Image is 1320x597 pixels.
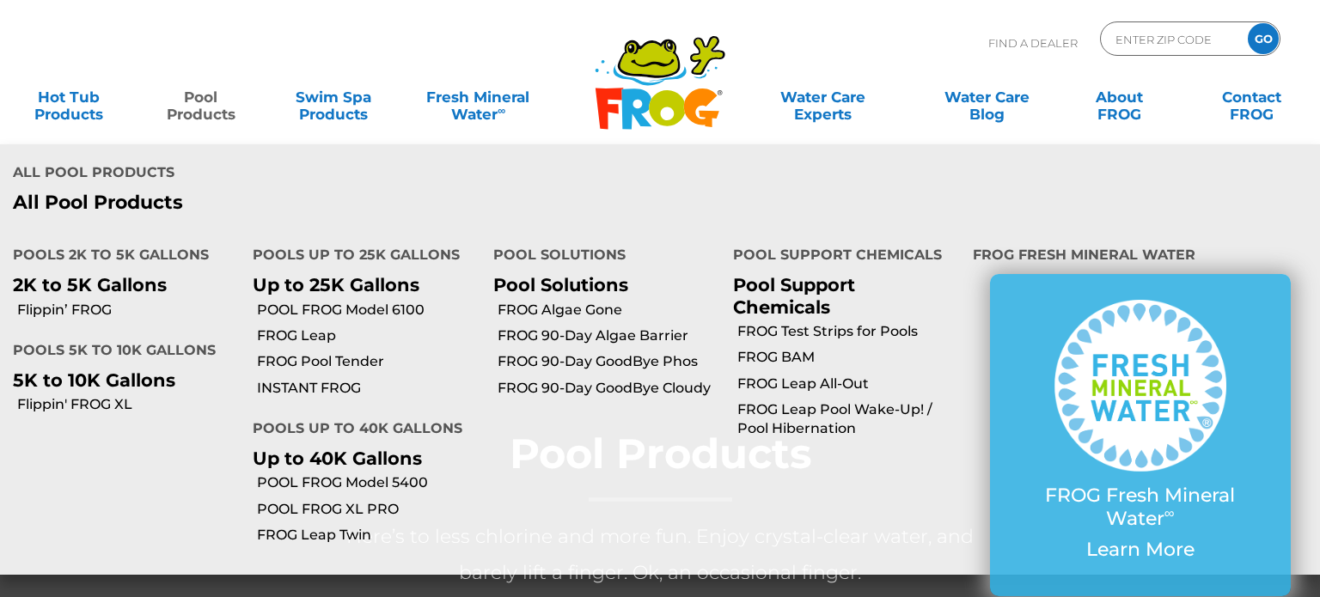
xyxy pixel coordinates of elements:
a: POOL FROG XL PRO [257,500,480,519]
a: Water CareBlog [936,80,1039,114]
a: FROG 90-Day Algae Barrier [498,326,720,345]
h4: Pool Support Chemicals [733,240,947,274]
a: POOL FROG Model 5400 [257,473,480,492]
p: FROG Fresh Mineral Water [1024,484,1256,530]
h4: Pools 5K to 10K Gallons [13,335,227,369]
a: FROG Algae Gone [498,301,720,320]
sup: ∞ [1164,504,1175,521]
a: Fresh MineralWater∞ [414,80,543,114]
a: FROG BAM [737,348,960,367]
h4: FROG Fresh Mineral Water [973,240,1307,274]
p: Learn More [1024,539,1256,561]
h4: All Pool Products [13,157,647,192]
a: FROG Leap Twin [257,526,480,545]
a: Hot TubProducts [17,80,120,114]
input: GO [1248,23,1279,54]
h4: Pool Solutions [493,240,707,274]
a: AboutFROG [1067,80,1170,114]
a: FROG 90-Day GoodBye Phos [498,352,720,371]
a: FROG Leap Pool Wake-Up! / Pool Hibernation [737,400,960,439]
input: Zip Code Form [1114,27,1230,52]
sup: ∞ [498,104,505,117]
h4: Pools 2K to 5K Gallons [13,240,227,274]
h4: Pools up to 25K Gallons [253,240,467,274]
p: Up to 40K Gallons [253,448,467,469]
a: PoolProducts [150,80,253,114]
a: Swim SpaProducts [282,80,385,114]
a: Flippin’ FROG [17,301,240,320]
a: FROG Pool Tender [257,352,480,371]
p: 5K to 10K Gallons [13,369,227,391]
a: FROG Test Strips for Pools [737,322,960,341]
a: Water CareExperts [739,80,906,114]
a: FROG Leap [257,326,480,345]
p: Up to 25K Gallons [253,274,467,295]
a: ContactFROG [1200,80,1303,114]
p: 2K to 5K Gallons [13,274,227,295]
a: INSTANT FROG [257,379,480,398]
p: Pool Support Chemicals [733,274,947,317]
a: FROG Leap All-Out [737,375,960,393]
a: FROG 90-Day GoodBye Cloudy [498,379,720,398]
a: POOL FROG Model 6100 [257,301,480,320]
a: All Pool Products [13,192,647,214]
h4: Pools up to 40K Gallons [253,413,467,448]
a: FROG Fresh Mineral Water∞ Learn More [1024,300,1256,570]
a: Flippin' FROG XL [17,395,240,414]
p: Find A Dealer [988,21,1078,64]
a: Pool Solutions [493,274,628,295]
